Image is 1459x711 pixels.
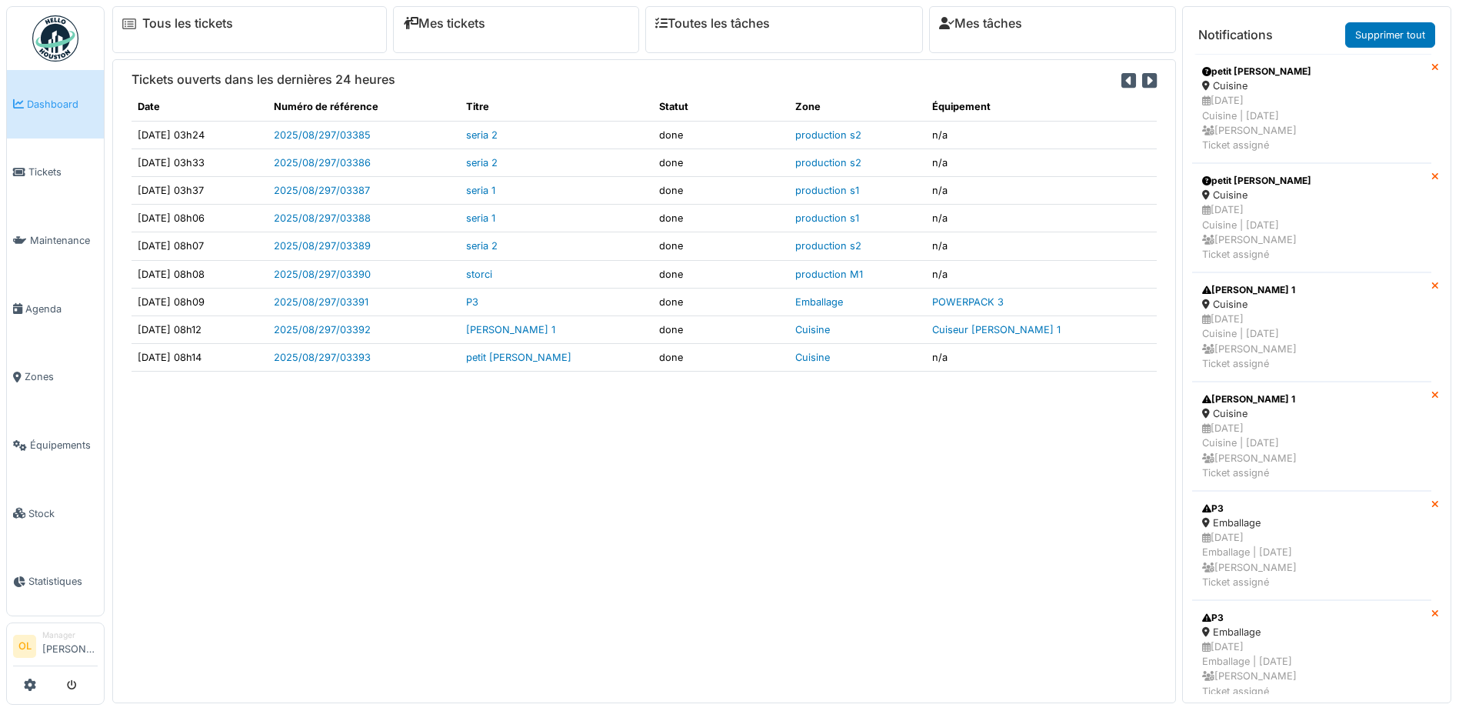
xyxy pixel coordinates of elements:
a: Cuisine [795,324,830,335]
a: petit [PERSON_NAME] Cuisine [DATE]Cuisine | [DATE] [PERSON_NAME]Ticket assigné [1192,54,1431,163]
span: Agenda [25,302,98,316]
a: seria 1 [466,185,495,196]
a: Tickets [7,139,104,207]
div: [PERSON_NAME] 1 [1202,392,1421,406]
a: Dashboard [7,70,104,139]
span: Statistiques [28,574,98,589]
a: seria 2 [466,240,498,252]
td: [DATE] 03h37 [132,176,268,204]
a: production s2 [795,129,861,141]
div: [PERSON_NAME] 1 [1202,283,1421,297]
td: n/a [926,205,1157,232]
a: 2025/08/297/03387 [274,185,370,196]
div: Cuisine [1202,78,1421,93]
a: 2025/08/297/03388 [274,212,371,224]
th: Statut [653,93,789,121]
td: done [653,121,789,149]
div: [DATE] Emballage | [DATE] [PERSON_NAME] Ticket assigné [1202,639,1421,699]
a: Agenda [7,275,104,343]
a: production s2 [795,240,861,252]
div: petit [PERSON_NAME] [1202,174,1421,188]
a: 2025/08/297/03389 [274,240,371,252]
span: Stock [28,506,98,521]
a: 2025/08/297/03391 [274,296,368,308]
span: Zones [25,369,98,384]
div: [DATE] Cuisine | [DATE] [PERSON_NAME] Ticket assigné [1202,421,1421,480]
a: Équipements [7,411,104,479]
td: n/a [926,121,1157,149]
a: production s1 [795,212,859,224]
div: Emballage [1202,625,1421,639]
div: P3 [1202,502,1421,516]
td: [DATE] 08h08 [132,260,268,288]
td: [DATE] 08h12 [132,315,268,343]
a: Tous les tickets [142,16,233,31]
th: Numéro de référence [268,93,460,121]
a: petit [PERSON_NAME] Cuisine [DATE]Cuisine | [DATE] [PERSON_NAME]Ticket assigné [1192,163,1431,272]
a: production s1 [795,185,859,196]
th: Équipement [926,93,1157,121]
a: Statistiques [7,548,104,616]
div: [DATE] Cuisine | [DATE] [PERSON_NAME] Ticket assigné [1202,312,1421,371]
a: Maintenance [7,206,104,275]
div: P3 [1202,611,1421,625]
li: OL [13,635,36,658]
td: [DATE] 08h14 [132,344,268,372]
a: Toutes les tâches [655,16,770,31]
th: Titre [460,93,653,121]
a: Zones [7,343,104,412]
a: 2025/08/297/03385 [274,129,371,141]
a: Cuiseur [PERSON_NAME] 1 [932,324,1061,335]
div: Emballage [1202,516,1421,530]
div: Cuisine [1202,188,1421,202]
div: [DATE] Cuisine | [DATE] [PERSON_NAME] Ticket assigné [1202,93,1421,152]
a: [PERSON_NAME] 1 Cuisine [DATE]Cuisine | [DATE] [PERSON_NAME]Ticket assigné [1192,272,1431,382]
a: Stock [7,479,104,548]
td: n/a [926,149,1157,176]
div: [DATE] Emballage | [DATE] [PERSON_NAME] Ticket assigné [1202,530,1421,589]
a: [PERSON_NAME] 1 Cuisine [DATE]Cuisine | [DATE] [PERSON_NAME]Ticket assigné [1192,382,1431,491]
td: done [653,260,789,288]
span: Dashboard [27,97,98,112]
td: [DATE] 03h24 [132,121,268,149]
a: seria 2 [466,129,498,141]
img: Badge_color-CXgf-gQk.svg [32,15,78,62]
span: Tickets [28,165,98,179]
a: P3 [466,296,478,308]
a: Emballage [795,296,843,308]
a: storci [466,269,492,280]
a: seria 1 [466,212,495,224]
td: [DATE] 08h09 [132,288,268,315]
a: [PERSON_NAME] 1 [466,324,555,335]
div: Cuisine [1202,406,1421,421]
span: Maintenance [30,233,98,248]
td: n/a [926,260,1157,288]
div: Manager [42,629,98,641]
div: Cuisine [1202,297,1421,312]
a: P3 Emballage [DATE]Emballage | [DATE] [PERSON_NAME]Ticket assigné [1192,491,1431,600]
td: done [653,205,789,232]
td: done [653,288,789,315]
div: [DATE] Cuisine | [DATE] [PERSON_NAME] Ticket assigné [1202,202,1421,262]
th: Zone [789,93,925,121]
a: POWERPACK 3 [932,296,1004,308]
a: production M1 [795,269,863,280]
a: Mes tâches [939,16,1022,31]
th: Date [132,93,268,121]
a: Cuisine [795,352,830,363]
a: 2025/08/297/03390 [274,269,371,280]
td: n/a [926,344,1157,372]
a: 2025/08/297/03386 [274,157,371,169]
span: Équipements [30,438,98,452]
li: [PERSON_NAME] [42,629,98,663]
a: seria 2 [466,157,498,169]
a: petit [PERSON_NAME] [466,352,571,363]
h6: Tickets ouverts dans les dernières 24 heures [132,72,395,87]
div: petit [PERSON_NAME] [1202,65,1421,78]
a: production s2 [795,157,861,169]
td: [DATE] 08h06 [132,205,268,232]
td: done [653,344,789,372]
a: 2025/08/297/03392 [274,324,371,335]
td: done [653,176,789,204]
td: n/a [926,176,1157,204]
